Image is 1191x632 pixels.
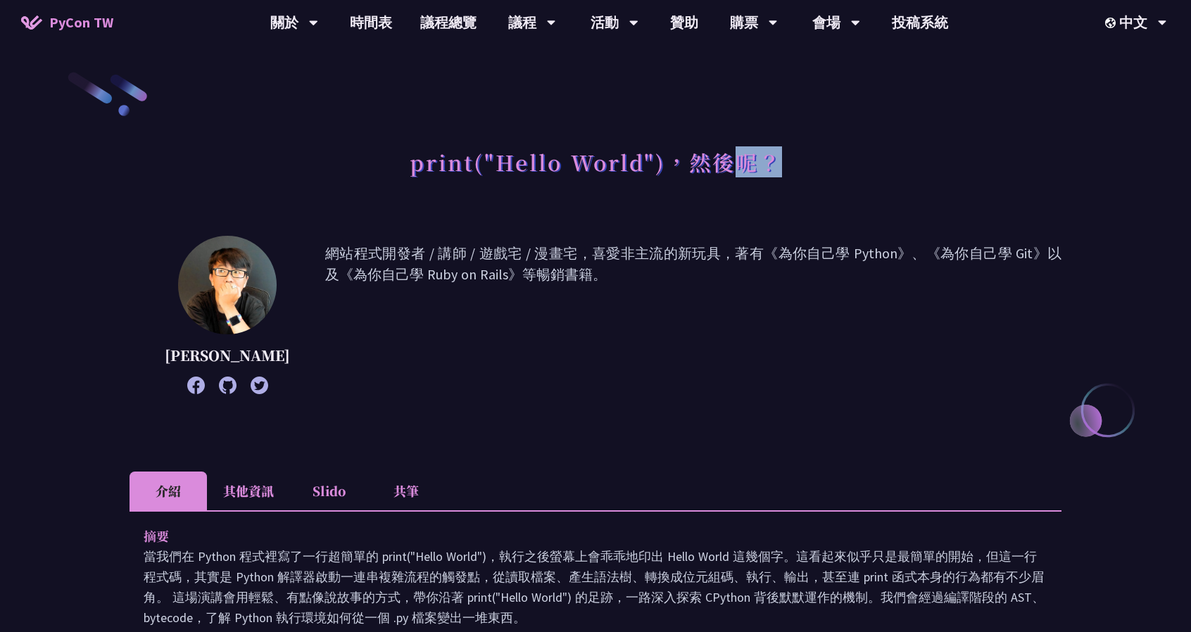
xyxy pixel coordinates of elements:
[144,526,1019,546] p: 摘要
[165,345,290,366] p: [PERSON_NAME]
[144,546,1047,628] p: 當我們在 Python 程式裡寫了一行超簡單的 print("Hello World")，執行之後螢幕上會乖乖地印出 Hello World 這幾個字。這看起來似乎只是最簡單的開始，但這一行程式...
[207,472,290,510] li: 其他資訊
[49,12,113,33] span: PyCon TW
[290,472,367,510] li: Slido
[130,472,207,510] li: 介紹
[21,15,42,30] img: Home icon of PyCon TW 2025
[7,5,127,40] a: PyCon TW
[178,236,277,334] img: 高見龍
[325,243,1061,387] p: 網站程式開發者 / 講師 / 遊戲宅 / 漫畫宅，喜愛非主流的新玩具，著有《為你自己學 Python》、《為你自己學 Git》以及《為你自己學 Ruby on Rails》等暢銷書籍。
[1105,18,1119,28] img: Locale Icon
[367,472,445,510] li: 共筆
[410,141,782,183] h1: print("Hello World")，然後呢？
